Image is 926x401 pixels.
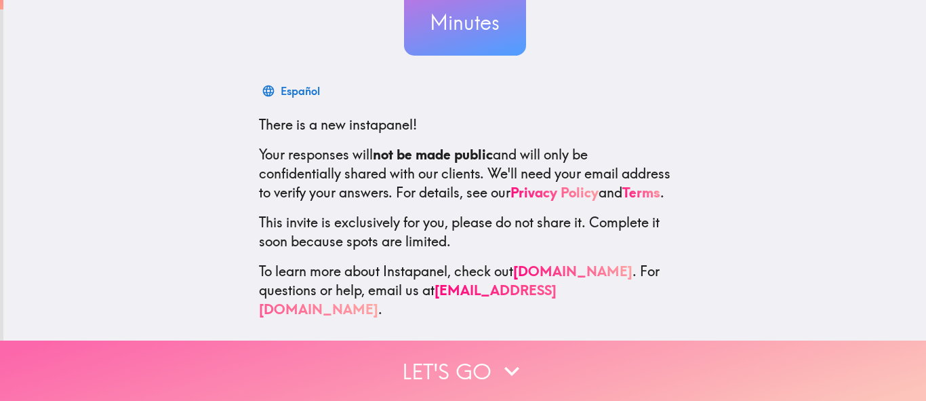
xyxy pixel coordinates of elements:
p: Your responses will and will only be confidentially shared with our clients. We'll need your emai... [259,145,671,202]
button: Español [259,77,325,104]
a: [EMAIL_ADDRESS][DOMAIN_NAME] [259,282,557,318]
p: This invite is exclusively for you, please do not share it. Complete it soon because spots are li... [259,213,671,251]
a: Privacy Policy [510,184,599,201]
a: [DOMAIN_NAME] [513,263,632,280]
h3: Minutes [404,8,526,37]
span: There is a new instapanel! [259,116,417,133]
p: To learn more about Instapanel, check out . For questions or help, email us at . [259,262,671,319]
b: not be made public [373,146,493,163]
a: Terms [622,184,660,201]
div: Español [281,81,320,100]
